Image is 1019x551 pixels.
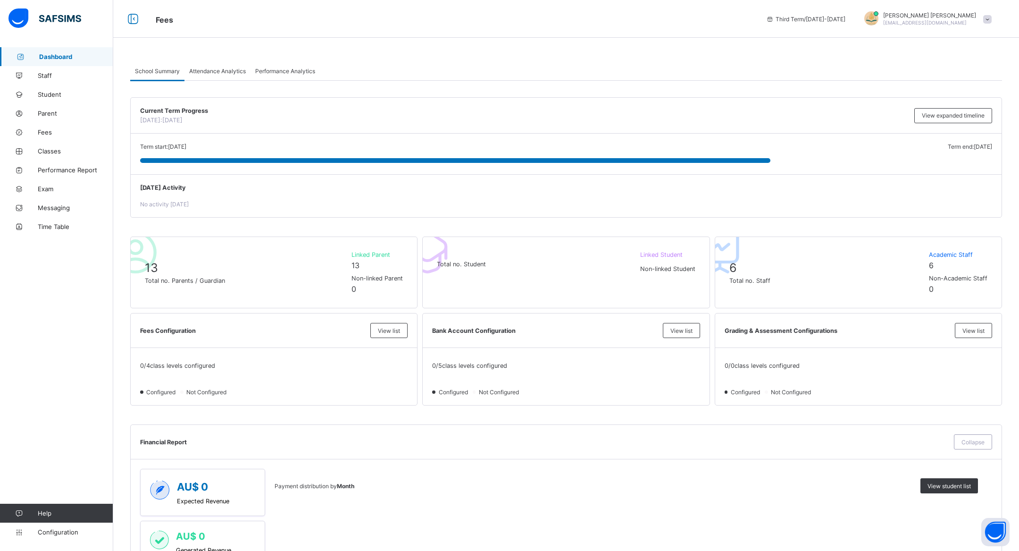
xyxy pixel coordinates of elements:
span: View list [670,327,693,334]
span: Configured [438,389,471,396]
span: 13 [145,261,158,275]
span: Linked Parent [351,251,403,258]
span: 0 / 4 class levels configured [140,362,215,369]
span: No activity [DATE] [140,201,189,208]
span: Not Configured [185,389,229,396]
span: 0 [351,284,356,294]
span: View list [378,327,400,334]
span: 0 [929,284,934,294]
span: 0 / 5 class levels configured [432,362,507,369]
span: session/term information [766,16,845,23]
span: Time Table [38,223,113,230]
span: Total no. Parents / Guardian [145,277,347,284]
b: Month [337,483,354,490]
span: Grading & Assessment Configurations [725,327,950,334]
span: View expanded timeline [922,112,985,119]
span: 6 [729,261,737,275]
span: Term end: [DATE] [948,143,992,150]
span: Exam [38,185,113,193]
span: [PERSON_NAME] [PERSON_NAME] [883,12,976,19]
span: Total no. Student [437,261,635,268]
span: Collapse [961,439,985,446]
span: View list [962,327,985,334]
img: paid-1.3eb1404cbcb1d3b736510a26bbfa3ccb.svg [150,531,169,550]
span: 0 / 0 class levels configured [725,362,800,369]
span: Bank Account Configuration [432,327,658,334]
span: Non-Academic Staff [929,275,987,282]
span: Parent [38,110,113,117]
img: safsims [8,8,81,28]
img: expected-2.4343d3e9d0c965b919479240f3db56ac.svg [150,481,170,500]
span: Not Configured [478,389,522,396]
div: MOHAMEDMOHAMED [855,11,996,27]
span: Performance Analytics [255,68,315,75]
span: Total no. Staff [729,277,924,284]
button: Open asap [981,518,1010,546]
span: Configured [145,389,178,396]
span: [DATE] Activity [140,184,992,191]
span: Non-linked Parent [351,275,403,282]
span: AU$ 0 [177,481,208,493]
span: View student list [927,483,971,490]
span: Configuration [38,528,113,536]
span: Student [38,91,113,98]
span: Fees [156,15,173,25]
span: 13 [351,261,359,270]
span: Term start: [DATE] [140,143,186,150]
span: [EMAIL_ADDRESS][DOMAIN_NAME] [883,20,967,25]
span: Expected Revenue [177,498,229,505]
span: Linked Student [640,251,695,258]
span: Classes [38,147,113,155]
span: School Summary [135,68,180,75]
span: Fees [38,128,113,136]
span: Fees Configuration [140,327,366,334]
span: AU$ 0 [176,531,205,542]
span: Messaging [38,204,113,212]
span: Performance Report [38,166,113,174]
span: Academic Staff [929,251,987,258]
span: Non-linked Student [640,265,695,272]
span: Financial Report [140,439,949,446]
span: [DATE]: [DATE] [140,117,183,124]
span: Current Term Progress [140,107,910,114]
span: Attendance Analytics [189,68,246,75]
span: 6 [929,261,934,270]
span: Help [38,509,113,517]
span: Payment distribution by [275,483,354,490]
span: Staff [38,72,113,79]
span: Not Configured [770,389,814,396]
span: Configured [730,389,763,396]
span: Dashboard [39,53,113,60]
